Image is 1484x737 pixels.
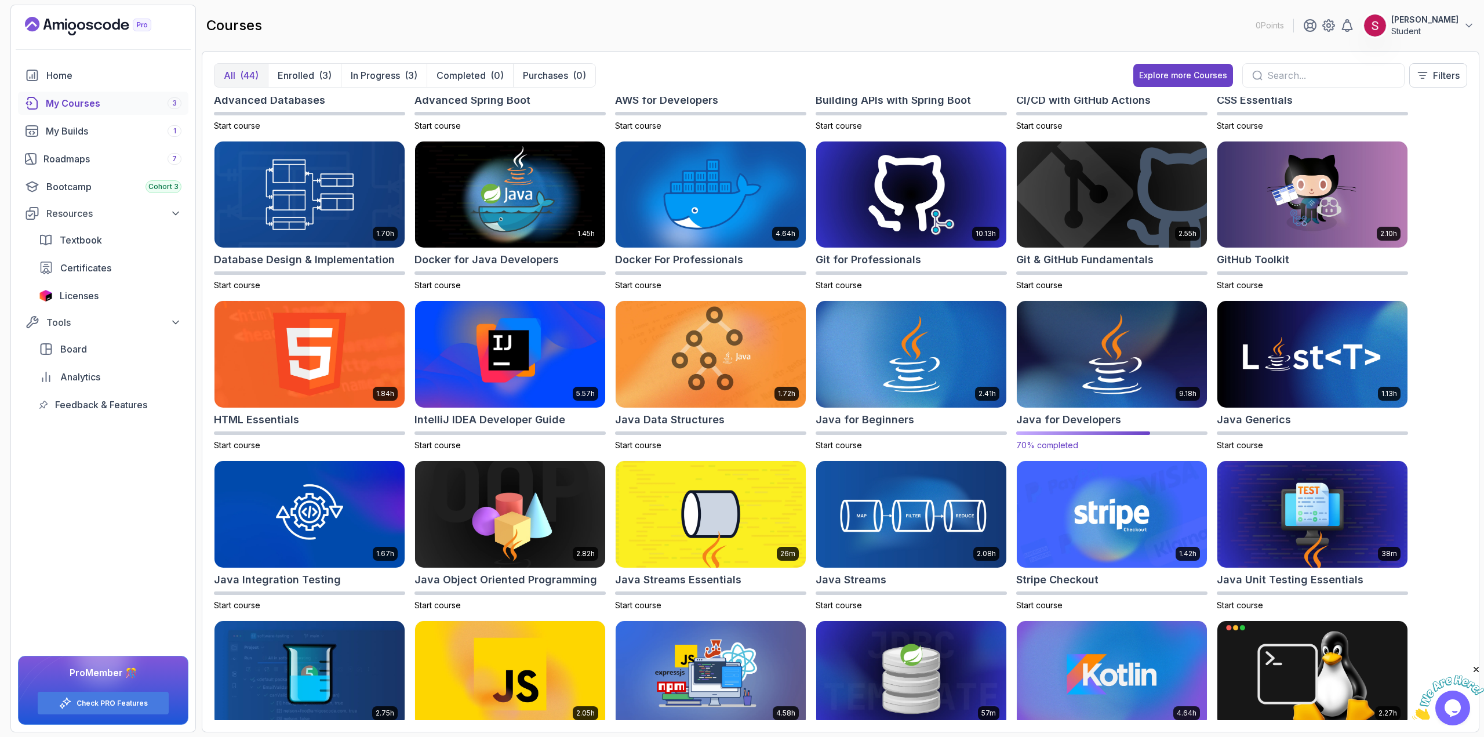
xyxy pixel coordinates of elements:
span: Start course [816,280,862,290]
a: feedback [32,393,188,416]
span: Licenses [60,289,99,303]
a: courses [18,92,188,115]
p: 1.45h [577,229,595,238]
p: 38m [1381,549,1397,558]
img: Java Integration Testing card [214,461,405,568]
h2: HTML Essentials [214,412,299,428]
h2: Java Object Oriented Programming [414,572,597,588]
p: 10.13h [976,229,996,238]
a: bootcamp [18,175,188,198]
h2: CSS Essentials [1217,92,1293,108]
a: board [32,337,188,361]
span: Start course [615,600,661,610]
p: 1.67h [376,549,394,558]
a: textbook [32,228,188,252]
p: 1.13h [1381,389,1397,398]
img: Java Generics card [1217,301,1407,408]
p: Student [1391,26,1458,37]
img: Spring JDBC Template card [816,621,1006,728]
p: Purchases [523,68,568,82]
button: Purchases(0) [513,64,595,87]
a: Landing page [25,17,178,35]
img: Java Streams card [816,461,1006,568]
button: Tools [18,312,188,333]
p: 2.10h [1380,229,1397,238]
img: HTML Essentials card [214,301,405,408]
p: 4.64h [1177,709,1196,718]
span: Start course [414,280,461,290]
p: [PERSON_NAME] [1391,14,1458,26]
a: builds [18,119,188,143]
span: 3 [172,99,177,108]
img: Database Design & Implementation card [214,141,405,248]
img: Javascript Mastery card [616,621,806,728]
span: Start course [816,440,862,450]
span: Start course [214,280,260,290]
h2: Java Streams [816,572,886,588]
span: 70% completed [1016,440,1078,450]
p: 2.05h [576,709,595,718]
p: 1.42h [1179,549,1196,558]
button: In Progress(3) [341,64,427,87]
span: Start course [1217,121,1263,130]
img: Java Data Structures card [616,301,806,408]
h2: Docker for Java Developers [414,252,559,268]
h2: Java Unit Testing Essentials [1217,572,1363,588]
p: 1.70h [376,229,394,238]
img: IntelliJ IDEA Developer Guide card [415,301,605,408]
p: 2.55h [1179,229,1196,238]
h2: CI/CD with GitHub Actions [1016,92,1151,108]
span: Start course [615,440,661,450]
p: 2.08h [977,549,996,558]
div: Tools [46,315,181,329]
h2: Advanced Databases [214,92,325,108]
p: Enrolled [278,68,314,82]
p: All [224,68,235,82]
h2: Java Data Structures [615,412,725,428]
img: Git & GitHub Fundamentals card [1017,141,1207,248]
img: Java Unit Testing Essentials card [1217,461,1407,568]
span: Start course [1016,280,1063,290]
a: licenses [32,284,188,307]
h2: Database Design & Implementation [214,252,395,268]
span: Start course [1217,600,1263,610]
h2: Java for Beginners [816,412,914,428]
h2: Java Streams Essentials [615,572,741,588]
h2: Java for Developers [1016,412,1121,428]
span: Start course [1217,440,1263,450]
input: Search... [1267,68,1395,82]
p: 4.58h [776,709,795,718]
img: Linux for Professionals card [1217,621,1407,728]
a: roadmaps [18,147,188,170]
img: Java Object Oriented Programming card [415,461,605,568]
span: Board [60,342,87,356]
span: Start course [214,440,260,450]
span: Start course [414,600,461,610]
img: Docker For Professionals card [616,141,806,248]
img: Javascript for Beginners card [415,621,605,728]
span: Start course [1016,600,1063,610]
div: Roadmaps [43,152,181,166]
p: 1.84h [376,389,394,398]
h2: Java Generics [1217,412,1291,428]
h2: AWS for Developers [615,92,718,108]
span: Start course [615,280,661,290]
button: Explore more Courses [1133,64,1233,87]
img: Git for Professionals card [816,141,1006,248]
h2: Docker For Professionals [615,252,743,268]
h2: Building APIs with Spring Boot [816,92,971,108]
iframe: chat widget [1412,665,1484,720]
button: Check PRO Features [37,691,169,715]
span: Start course [1016,121,1063,130]
p: 2.41h [979,389,996,398]
span: Feedback & Features [55,398,147,412]
button: Filters [1409,63,1467,88]
p: 1.72h [778,389,795,398]
img: Java for Beginners card [816,301,1006,408]
p: 2.75h [376,709,394,718]
a: Java for Developers card9.18hJava for Developers70% completed [1016,300,1207,451]
div: (0) [573,68,586,82]
div: (44) [240,68,259,82]
p: 4.64h [776,229,795,238]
